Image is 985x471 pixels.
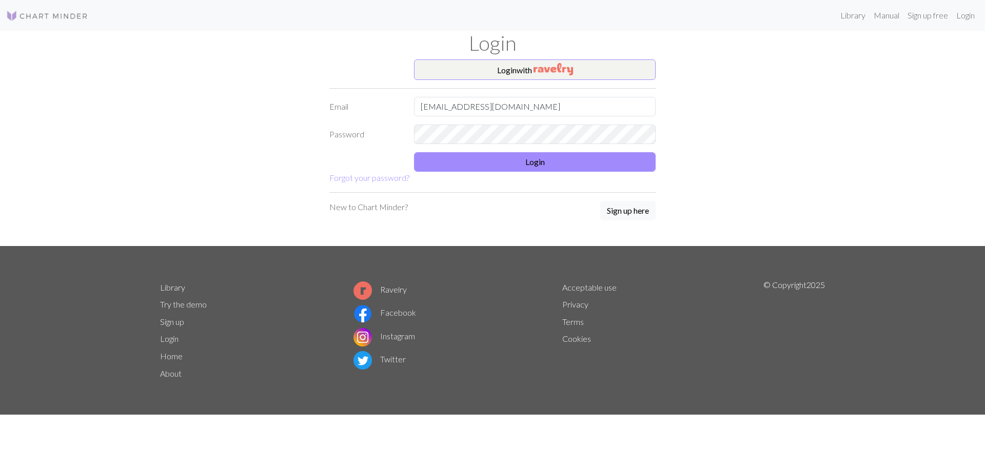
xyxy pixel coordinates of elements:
[160,334,179,343] a: Login
[562,282,617,292] a: Acceptable use
[160,282,185,292] a: Library
[154,31,831,55] h1: Login
[534,63,573,75] img: Ravelry
[353,351,372,370] img: Twitter logo
[160,299,207,309] a: Try the demo
[562,299,588,309] a: Privacy
[323,97,408,116] label: Email
[6,10,88,22] img: Logo
[353,284,407,294] a: Ravelry
[353,281,372,300] img: Ravelry logo
[160,351,183,361] a: Home
[160,317,184,326] a: Sign up
[323,125,408,144] label: Password
[903,5,952,26] a: Sign up free
[952,5,979,26] a: Login
[160,368,182,378] a: About
[763,279,825,382] p: © Copyright 2025
[414,152,656,172] button: Login
[836,5,870,26] a: Library
[329,173,409,182] a: Forgot your password?
[414,59,656,80] button: Loginwith
[353,308,416,317] a: Facebook
[600,201,656,221] a: Sign up here
[562,334,591,343] a: Cookies
[600,201,656,220] button: Sign up here
[870,5,903,26] a: Manual
[329,201,408,213] p: New to Chart Minder?
[353,328,372,346] img: Instagram logo
[562,317,584,326] a: Terms
[353,304,372,323] img: Facebook logo
[353,331,415,341] a: Instagram
[353,354,406,364] a: Twitter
